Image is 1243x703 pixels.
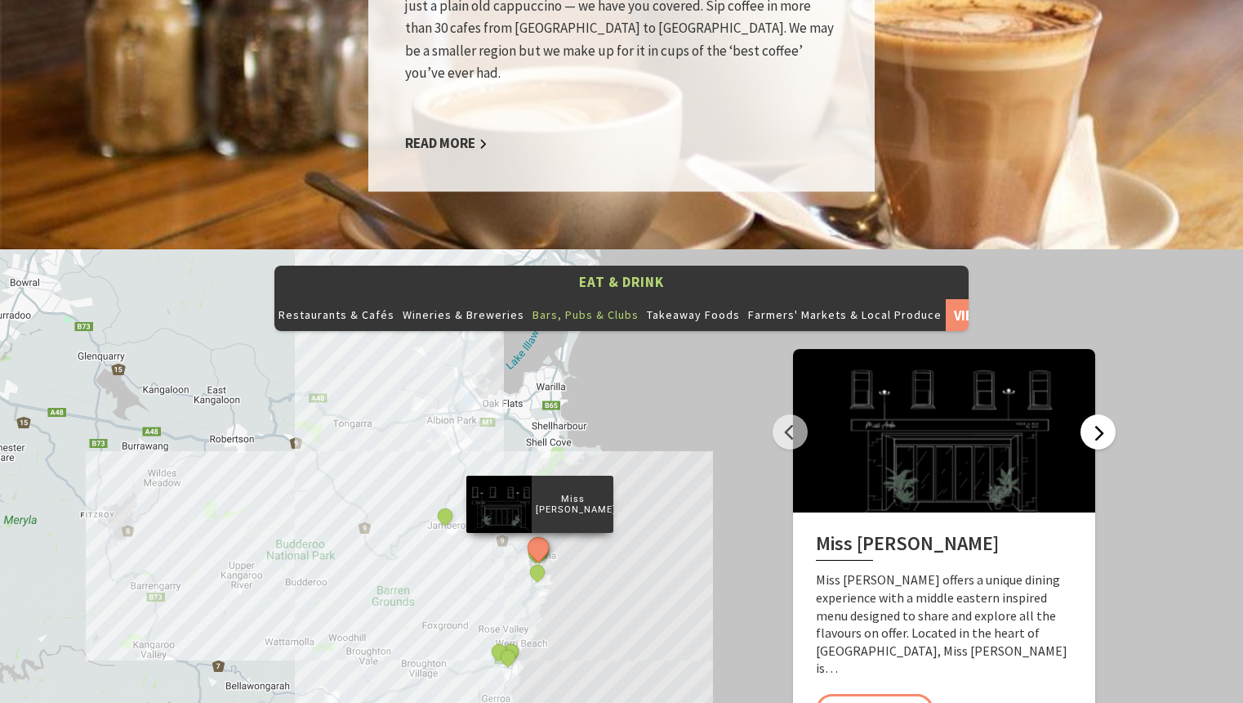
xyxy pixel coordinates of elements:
[274,298,399,331] button: Restaurants & Cafés
[816,571,1072,678] p: Miss [PERSON_NAME] offers a unique dining experience with a middle eastern inspired menu designed...
[773,414,808,450] button: Previous
[528,543,550,564] button: See detail about Silica Restaurant and Bar
[744,298,946,331] button: Farmers' Markets & Local Produce
[527,562,548,583] button: See detail about Cin Cin Wine Bar
[274,266,969,299] button: Eat & Drink
[1080,414,1116,450] button: Next
[399,298,528,331] button: Wineries & Breweries
[816,532,1072,562] h2: Miss [PERSON_NAME]
[643,298,744,331] button: Takeaway Foods
[532,490,613,517] p: Miss [PERSON_NAME]
[497,647,519,668] button: See detail about Gather. By the Hill
[528,298,643,331] button: Bars, Pubs & Clubs
[434,505,456,526] button: See detail about Jamberoo Pub
[523,532,554,562] button: See detail about Miss Arda
[946,298,992,331] a: View All
[405,135,488,154] a: Read More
